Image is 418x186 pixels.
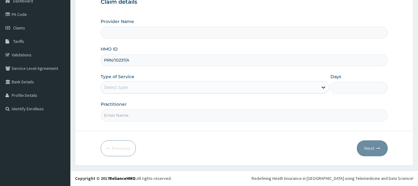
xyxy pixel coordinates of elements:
span: Claims [13,25,25,31]
strong: Copyright © 2017 . [75,176,137,181]
button: Previous [101,140,136,156]
label: Practitioner [101,101,127,107]
button: Next [357,140,388,156]
footer: All rights reserved. [70,170,418,186]
a: RelianceHMO [109,176,136,181]
input: Enter HMO ID [101,54,388,66]
div: Redefining Heath Insurance in [GEOGRAPHIC_DATA] using Telemedicine and Data Science! [252,175,413,181]
label: Type of Service [101,74,134,80]
div: Select type [104,84,128,90]
label: Provider Name [101,18,134,25]
input: Enter Name [101,109,388,121]
label: Days [330,74,341,80]
span: Tariffs [13,39,24,44]
label: HMO ID [101,46,118,52]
